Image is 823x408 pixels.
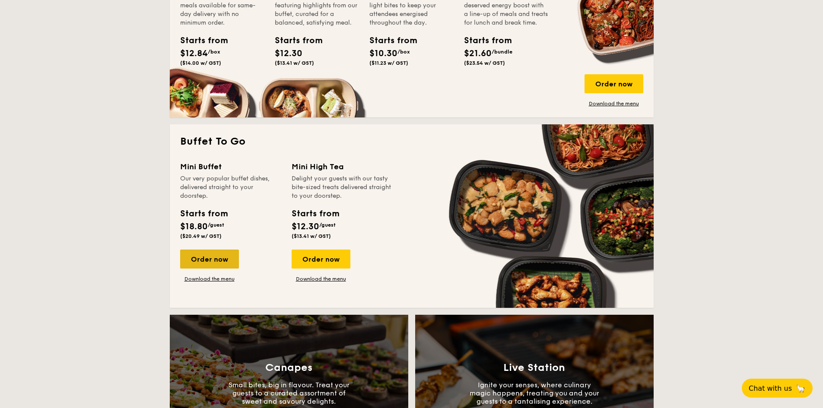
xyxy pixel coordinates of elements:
div: Mini Buffet [180,161,281,173]
div: Order now [180,250,239,269]
span: $10.30 [369,48,397,59]
div: Order now [585,74,643,93]
p: Ignite your senses, where culinary magic happens, treating you and your guests to a tantalising e... [470,381,599,405]
div: Starts from [369,34,408,47]
a: Download the menu [585,100,643,107]
div: Starts from [275,34,314,47]
div: Starts from [292,207,339,220]
span: $12.84 [180,48,208,59]
div: Order now [292,250,350,269]
span: ($13.41 w/ GST) [275,60,314,66]
h3: Live Station [503,362,565,374]
span: $18.80 [180,221,208,232]
span: 🦙 [795,383,806,393]
div: Our very popular buffet dishes, delivered straight to your doorstep. [180,174,281,200]
h3: Canapes [265,362,312,374]
div: Mini High Tea [292,161,393,173]
span: ($11.23 w/ GST) [369,60,408,66]
div: Delight your guests with our tasty bite-sized treats delivered straight to your doorstep. [292,174,393,200]
span: /guest [208,222,224,228]
span: ($13.41 w/ GST) [292,233,331,239]
div: Starts from [180,207,227,220]
span: ($20.49 w/ GST) [180,233,222,239]
span: /box [208,49,220,55]
button: Chat with us🦙 [742,379,813,398]
span: /guest [319,222,336,228]
div: Starts from [180,34,219,47]
span: /box [397,49,410,55]
span: $21.60 [464,48,492,59]
span: $12.30 [292,221,319,232]
span: $12.30 [275,48,302,59]
span: ($14.00 w/ GST) [180,60,221,66]
span: ($23.54 w/ GST) [464,60,505,66]
a: Download the menu [180,275,239,282]
p: Small bites, big in flavour. Treat your guests to a curated assortment of sweet and savoury delig... [224,381,354,405]
h2: Buffet To Go [180,135,643,149]
a: Download the menu [292,275,350,282]
span: /bundle [492,49,512,55]
div: Starts from [464,34,503,47]
span: Chat with us [749,384,792,392]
